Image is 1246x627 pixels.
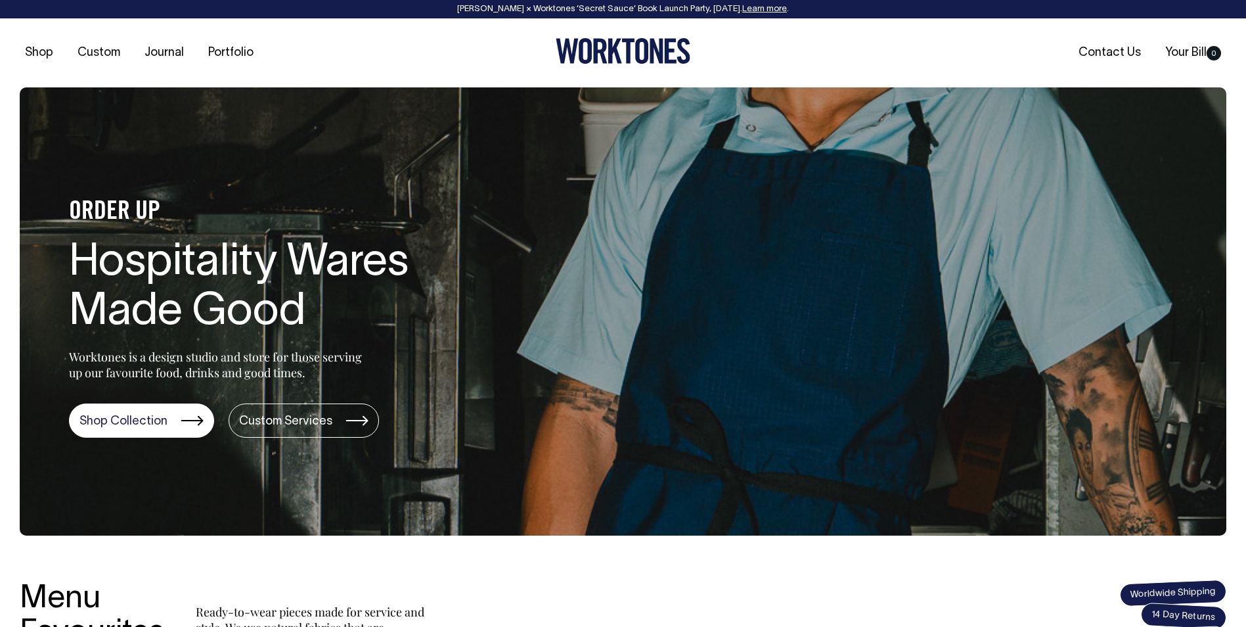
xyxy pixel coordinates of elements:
a: Shop [20,42,58,64]
a: Portfolio [203,42,259,64]
a: Custom [72,42,125,64]
div: [PERSON_NAME] × Worktones ‘Secret Sauce’ Book Launch Party, [DATE]. . [13,5,1233,14]
span: Worldwide Shipping [1119,580,1226,607]
span: 0 [1207,46,1221,60]
a: Contact Us [1073,42,1146,64]
a: Journal [139,42,189,64]
a: Learn more [742,5,787,13]
h4: ORDER UP [69,198,489,226]
p: Worktones is a design studio and store for those serving up our favourite food, drinks and good t... [69,349,368,381]
h1: Hospitality Wares Made Good [69,239,489,338]
a: Your Bill0 [1160,42,1226,64]
a: Shop Collection [69,404,214,438]
a: Custom Services [229,404,379,438]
